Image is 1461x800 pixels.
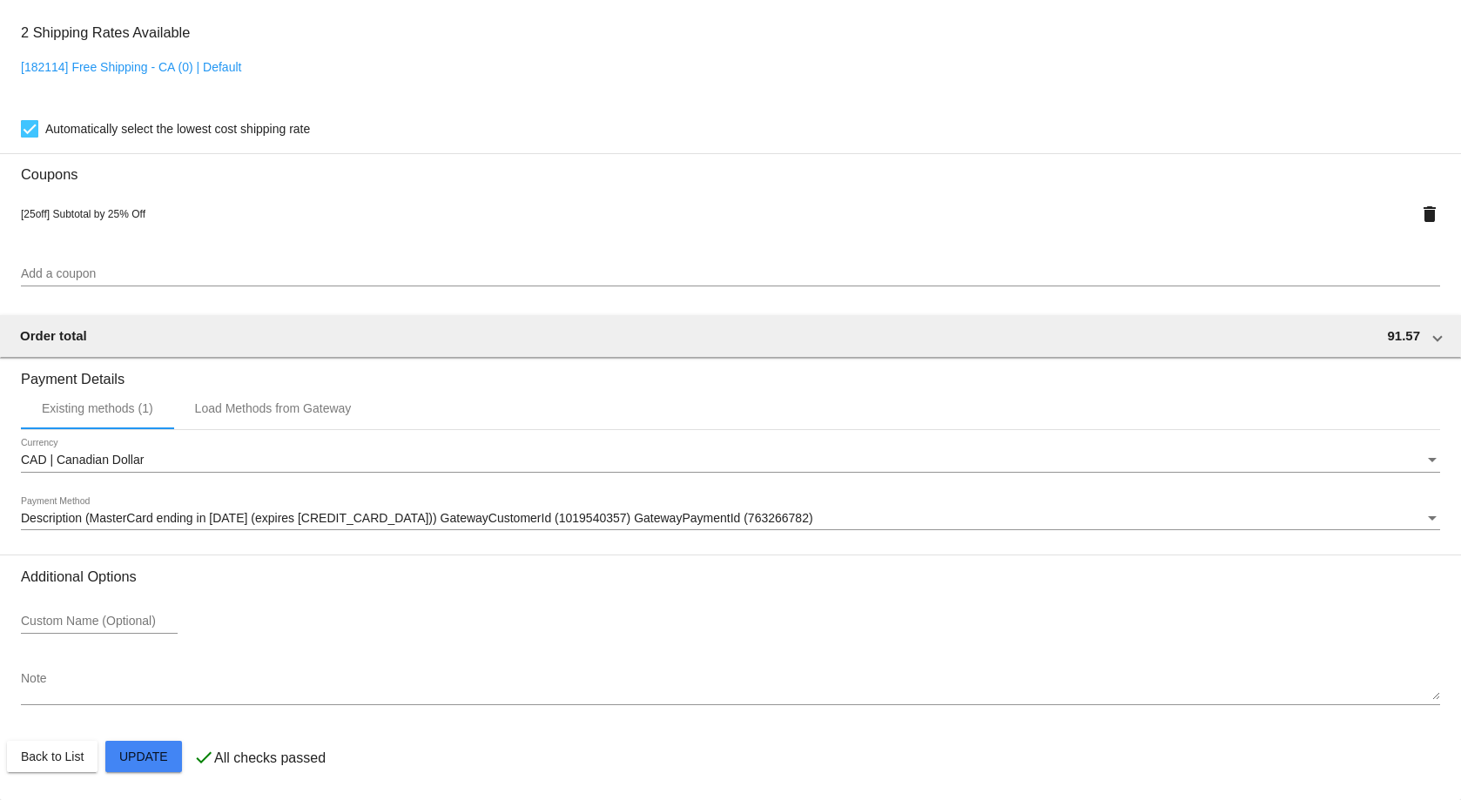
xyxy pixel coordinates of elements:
[21,511,813,525] span: Description (MasterCard ending in [DATE] (expires [CREDIT_CARD_DATA])) GatewayCustomerId (1019540...
[21,512,1440,526] mat-select: Payment Method
[21,454,1440,467] mat-select: Currency
[42,401,153,415] div: Existing methods (1)
[21,750,84,763] span: Back to List
[195,401,352,415] div: Load Methods from Gateway
[21,153,1440,183] h3: Coupons
[119,750,168,763] span: Update
[193,747,214,768] mat-icon: check
[21,358,1440,387] h3: Payment Details
[21,615,178,629] input: Custom Name (Optional)
[214,750,326,766] p: All checks passed
[21,14,190,51] h3: 2 Shipping Rates Available
[20,328,87,343] span: Order total
[45,118,310,139] span: Automatically select the lowest cost shipping rate
[21,60,241,74] a: [182114] Free Shipping - CA (0) | Default
[1419,204,1440,225] mat-icon: delete
[21,267,1440,281] input: Add a coupon
[21,208,145,220] span: [25off] Subtotal by 25% Off
[105,741,182,772] button: Update
[1387,328,1420,343] span: 91.57
[21,568,1440,585] h3: Additional Options
[21,453,144,467] span: CAD | Canadian Dollar
[7,741,98,772] button: Back to List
